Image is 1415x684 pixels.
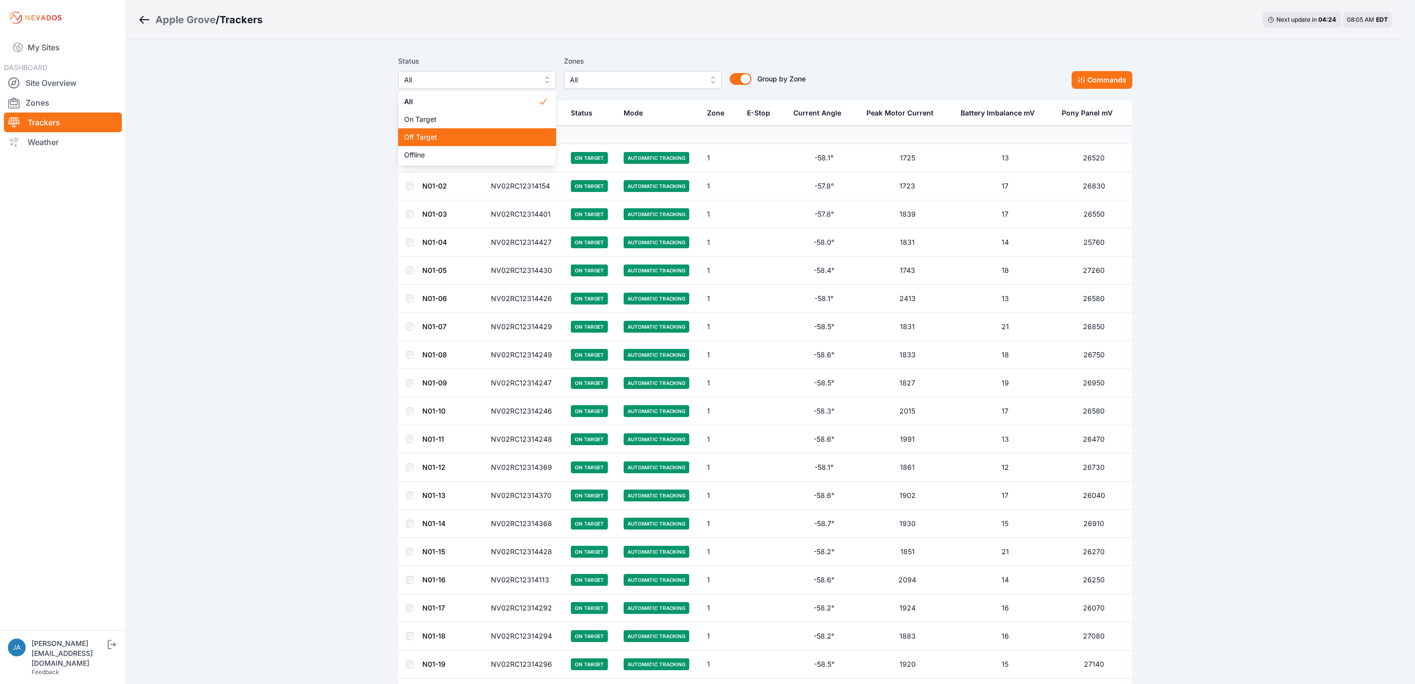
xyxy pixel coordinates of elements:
[404,74,536,86] span: All
[404,150,538,160] span: Offline
[404,97,538,107] span: All
[398,71,556,89] button: All
[398,91,556,166] div: All
[404,132,538,142] span: Off Target
[404,114,538,124] span: On Target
